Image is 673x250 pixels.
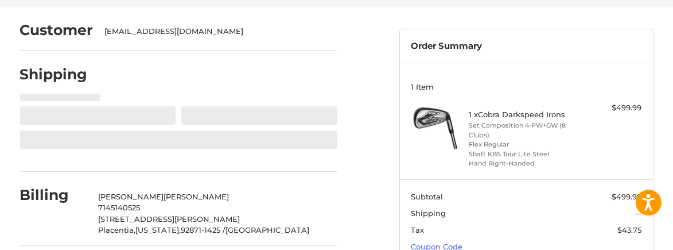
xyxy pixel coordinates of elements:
div: $499.99 [584,102,641,114]
div: [EMAIL_ADDRESS][DOMAIN_NAME] [104,26,326,37]
li: Hand Right-Handed [469,159,581,168]
h2: Billing [20,186,87,204]
h3: Order Summary [411,41,642,52]
span: [STREET_ADDRESS][PERSON_NAME] [98,214,240,224]
span: -- [636,209,641,218]
span: Placentia, [98,225,135,234]
h3: 1 Item [411,82,642,91]
span: [PERSON_NAME] [164,192,229,201]
span: 7145140525 [98,203,140,212]
h4: 1 x Cobra Darkspeed Irons [469,110,581,119]
span: [PERSON_NAME] [98,192,164,201]
li: Set Composition 4-PW+GW (8 Clubs) [469,121,581,140]
span: [US_STATE], [135,225,181,234]
h2: Customer [20,21,94,39]
h2: Shipping [20,66,88,83]
span: 92871-1425 / [181,225,225,234]
span: $499.99 [612,192,641,201]
li: Flex Regular [469,140,581,149]
span: [GEOGRAPHIC_DATA] [225,225,309,234]
span: Subtotal [411,192,444,201]
span: Shipping [411,209,446,218]
li: Shaft KBS Tour Lite Steel [469,149,581,159]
